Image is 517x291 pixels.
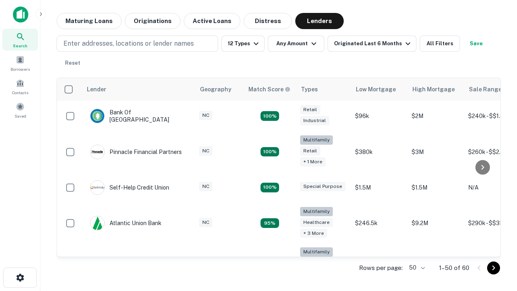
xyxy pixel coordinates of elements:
div: Matching Properties: 17, hasApolloMatch: undefined [261,147,279,157]
div: Low Mortgage [356,84,396,94]
div: NC [199,111,212,120]
a: Borrowers [2,52,38,74]
a: Saved [2,99,38,121]
div: NC [199,218,212,227]
td: $246.5k [351,203,408,244]
div: Multifamily [300,247,333,257]
td: $380k [351,131,408,172]
td: $9.2M [408,203,464,244]
div: NC [199,146,212,156]
th: Capitalize uses an advanced AI algorithm to match your search with the best lender. The match sco... [244,78,296,101]
button: Distress [244,13,292,29]
div: Retail [300,105,320,114]
span: Search [13,42,27,49]
p: Enter addresses, locations or lender names [63,39,194,48]
img: picture [90,216,104,230]
div: Retail [300,146,320,156]
div: + 3 more [300,229,327,238]
div: Lender [87,84,106,94]
span: Saved [15,113,26,119]
th: Low Mortgage [351,78,408,101]
button: Enter addresses, locations or lender names [57,36,218,52]
div: High Mortgage [412,84,455,94]
th: Geography [195,78,244,101]
div: Special Purpose [300,182,345,191]
img: capitalize-icon.png [13,6,28,23]
div: Matching Properties: 15, hasApolloMatch: undefined [261,111,279,121]
div: Self-help Credit Union [90,180,169,195]
div: Types [301,84,318,94]
button: All Filters [420,36,460,52]
img: picture [90,109,104,123]
td: $3M [408,131,464,172]
div: Sale Range [469,84,502,94]
div: Originated Last 6 Months [334,39,413,48]
div: Matching Properties: 9, hasApolloMatch: undefined [261,218,279,228]
button: 12 Types [221,36,265,52]
td: $2M [408,101,464,131]
th: Types [296,78,351,101]
div: NC [199,182,212,191]
div: 50 [406,262,426,274]
span: Borrowers [11,66,30,72]
div: Capitalize uses an advanced AI algorithm to match your search with the best lender. The match sco... [248,85,290,94]
div: Geography [200,84,231,94]
p: 1–50 of 60 [439,263,469,273]
div: Healthcare [300,218,333,227]
div: Industrial [300,116,329,125]
div: + 1 more [300,157,326,167]
button: Originations [125,13,181,29]
a: Search [2,29,38,51]
div: Matching Properties: 11, hasApolloMatch: undefined [261,183,279,192]
div: Multifamily [300,135,333,145]
span: Contacts [12,89,28,96]
td: $246k [351,243,408,284]
td: $1.5M [408,172,464,203]
p: Rows per page: [359,263,403,273]
div: The Fidelity Bank [90,257,156,271]
div: Pinnacle Financial Partners [90,145,182,159]
button: Reset [60,55,86,71]
button: Lenders [295,13,344,29]
th: Lender [82,78,195,101]
button: Any Amount [268,36,324,52]
iframe: Chat Widget [477,200,517,239]
img: picture [90,145,104,159]
div: Bank Of [GEOGRAPHIC_DATA] [90,109,187,123]
div: Atlantic Union Bank [90,216,162,230]
div: Multifamily [300,207,333,216]
td: $1.5M [351,172,408,203]
th: High Mortgage [408,78,464,101]
button: Active Loans [184,13,240,29]
a: Contacts [2,76,38,97]
button: Originated Last 6 Months [328,36,416,52]
img: picture [90,181,104,194]
button: Go to next page [487,261,500,274]
button: Save your search to get updates of matches that match your search criteria. [463,36,489,52]
button: Maturing Loans [57,13,122,29]
td: $96k [351,101,408,131]
h6: Match Score [248,85,289,94]
td: $3.2M [408,243,464,284]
